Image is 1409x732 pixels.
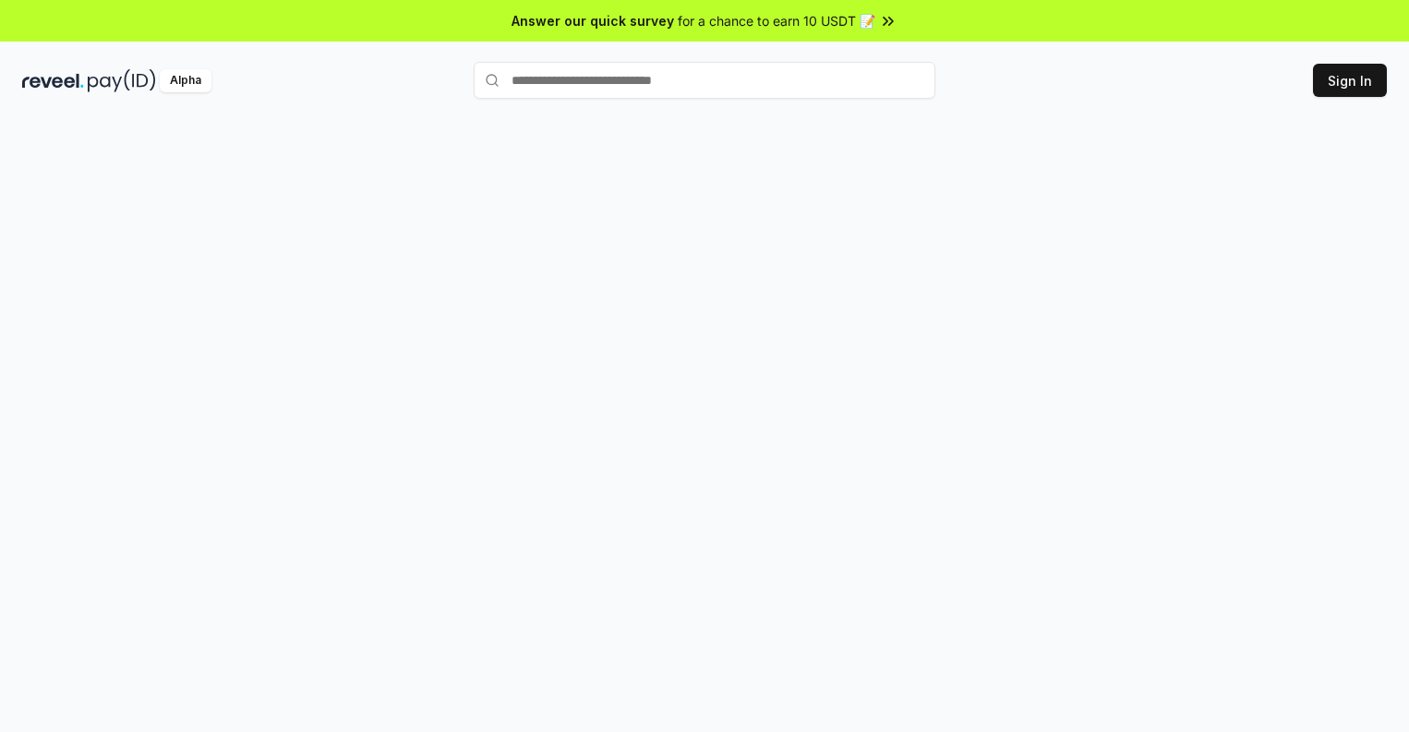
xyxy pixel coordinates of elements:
[88,69,156,92] img: pay_id
[512,11,674,30] span: Answer our quick survey
[1313,64,1387,97] button: Sign In
[22,69,84,92] img: reveel_dark
[160,69,211,92] div: Alpha
[678,11,875,30] span: for a chance to earn 10 USDT 📝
